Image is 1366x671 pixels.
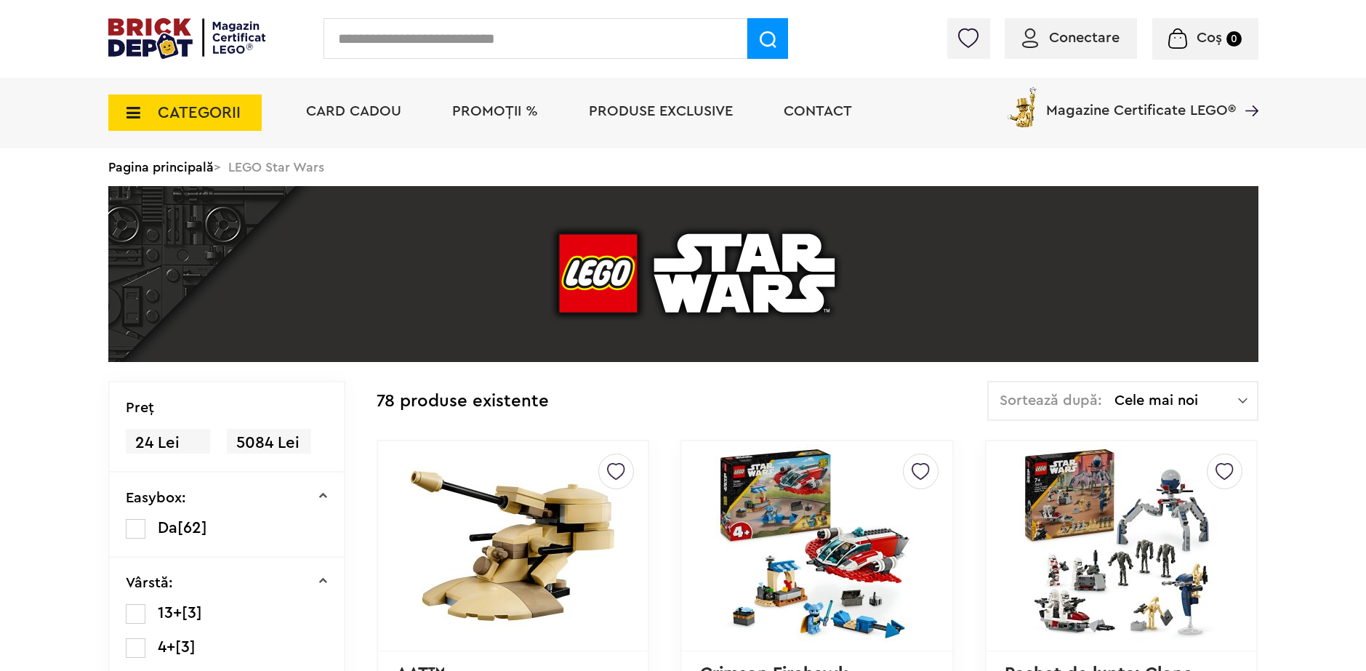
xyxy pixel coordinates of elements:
[452,104,538,118] a: PROMOȚII %
[175,639,196,655] span: [3]
[1236,84,1258,99] a: Magazine Certificate LEGO®
[158,520,177,536] span: Da
[411,444,614,648] img: AAT™
[1049,31,1120,45] span: Conectare
[1020,444,1224,648] img: Pachet de lupta: Clone Trooper si droid de lupta
[126,401,154,415] p: Preţ
[1000,393,1102,408] span: Sortează după:
[1114,393,1238,408] span: Cele mai noi
[715,444,919,648] img: Crimson Firehawk
[1022,31,1120,45] a: Conectare
[589,104,733,118] a: Produse exclusive
[1197,31,1222,45] span: Coș
[177,520,207,536] span: [62]
[377,381,549,422] div: 78 produse existente
[158,605,182,621] span: 13+
[1046,84,1236,118] span: Magazine Certificate LEGO®
[784,104,852,118] a: Contact
[158,639,175,655] span: 4+
[158,105,241,121] span: CATEGORII
[182,605,202,621] span: [3]
[126,429,210,457] span: 24 Lei
[306,104,401,118] a: Card Cadou
[1226,31,1242,47] small: 0
[126,491,186,505] p: Easybox:
[126,576,173,590] p: Vârstă:
[227,429,311,457] span: 5084 Lei
[108,186,1258,362] img: LEGO Star Wars
[108,148,1258,186] div: > LEGO Star Wars
[108,161,214,174] a: Pagina principală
